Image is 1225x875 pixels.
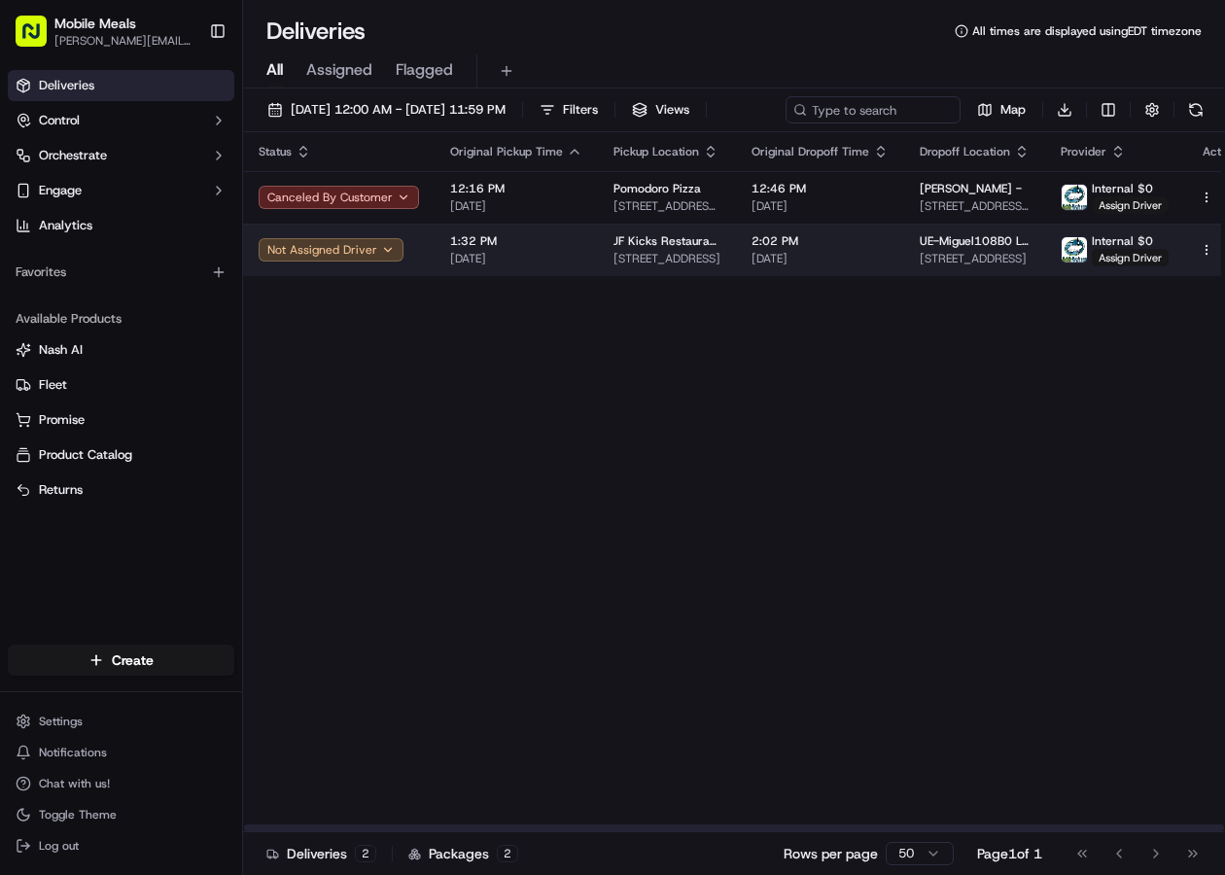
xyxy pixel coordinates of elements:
[8,334,234,366] button: Nash AI
[39,217,92,234] span: Analytics
[752,233,889,249] span: 2:02 PM
[39,147,107,164] span: Orchestrate
[623,96,698,123] button: Views
[66,186,319,205] div: Start new chat
[1092,196,1169,214] span: Assign Driver
[752,181,889,196] span: 12:46 PM
[8,105,234,136] button: Control
[39,341,83,359] span: Nash AI
[968,96,1034,123] button: Map
[8,210,234,241] a: Analytics
[8,369,234,401] button: Fleet
[8,474,234,506] button: Returns
[8,439,234,471] button: Product Catalog
[920,251,1030,266] span: [STREET_ADDRESS]
[16,446,227,464] a: Product Catalog
[8,257,234,288] div: Favorites
[184,282,312,301] span: API Documentation
[259,96,514,123] button: [DATE] 12:00 AM - [DATE] 11:59 PM
[12,274,157,309] a: 📗Knowledge Base
[450,251,582,266] span: [DATE]
[19,284,35,299] div: 📗
[259,238,403,262] button: Not Assigned Driver
[784,844,878,863] p: Rows per page
[752,144,869,159] span: Original Dropoff Time
[1000,101,1026,119] span: Map
[972,23,1202,39] span: All times are displayed using EDT timezone
[977,844,1042,863] div: Page 1 of 1
[450,144,563,159] span: Original Pickup Time
[51,125,350,146] input: Got a question? Start typing here...
[8,801,234,828] button: Toggle Theme
[786,96,961,123] input: Type to search
[613,181,701,196] span: Pomodoro Pizza
[164,284,180,299] div: 💻
[613,233,720,249] span: JF Kicks Restaurant and Patio Bar
[39,481,83,499] span: Returns
[8,140,234,171] button: Orchestrate
[331,192,354,215] button: Start new chat
[8,404,234,436] button: Promise
[8,303,234,334] div: Available Products
[1061,144,1106,159] span: Provider
[613,198,720,214] span: [STREET_ADDRESS][PERSON_NAME][PERSON_NAME]
[1062,237,1087,262] img: MM.png
[8,739,234,766] button: Notifications
[563,101,598,119] span: Filters
[39,776,110,791] span: Chat with us!
[19,78,354,109] p: Welcome 👋
[16,341,227,359] a: Nash AI
[920,181,1022,196] span: [PERSON_NAME] -
[137,329,235,344] a: Powered byPylon
[39,807,117,822] span: Toggle Theme
[8,645,234,676] button: Create
[1092,181,1153,196] span: Internal $0
[306,58,372,82] span: Assigned
[39,446,132,464] span: Product Catalog
[66,205,246,221] div: We're available if you need us!
[39,745,107,760] span: Notifications
[39,411,85,429] span: Promise
[8,8,201,54] button: Mobile Meals[PERSON_NAME][EMAIL_ADDRESS][DOMAIN_NAME]
[450,233,582,249] span: 1:32 PM
[54,14,136,33] button: Mobile Meals
[39,77,94,94] span: Deliveries
[396,58,453,82] span: Flagged
[54,33,193,49] button: [PERSON_NAME][EMAIL_ADDRESS][DOMAIN_NAME]
[408,844,518,863] div: Packages
[1182,96,1209,123] button: Refresh
[497,845,518,862] div: 2
[19,19,58,58] img: Nash
[8,770,234,797] button: Chat with us!
[259,144,292,159] span: Status
[39,182,82,199] span: Engage
[1092,233,1153,249] span: Internal $0
[920,144,1010,159] span: Dropoff Location
[16,376,227,394] a: Fleet
[39,838,79,854] span: Log out
[752,198,889,214] span: [DATE]
[16,411,227,429] a: Promise
[8,708,234,735] button: Settings
[39,714,83,729] span: Settings
[157,274,320,309] a: 💻API Documentation
[39,376,67,394] span: Fleet
[920,198,1030,214] span: [STREET_ADDRESS][PERSON_NAME][PERSON_NAME]
[531,96,607,123] button: Filters
[39,282,149,301] span: Knowledge Base
[613,251,720,266] span: [STREET_ADDRESS]
[613,144,699,159] span: Pickup Location
[291,101,506,119] span: [DATE] 12:00 AM - [DATE] 11:59 PM
[39,112,80,129] span: Control
[266,16,366,47] h1: Deliveries
[193,330,235,344] span: Pylon
[752,251,889,266] span: [DATE]
[266,844,376,863] div: Deliveries
[266,58,283,82] span: All
[19,186,54,221] img: 1736555255976-a54dd68f-1ca7-489b-9aae-adbdc363a1c4
[655,101,689,119] span: Views
[920,233,1030,249] span: UE-Miguel108B0 L. -
[355,845,376,862] div: 2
